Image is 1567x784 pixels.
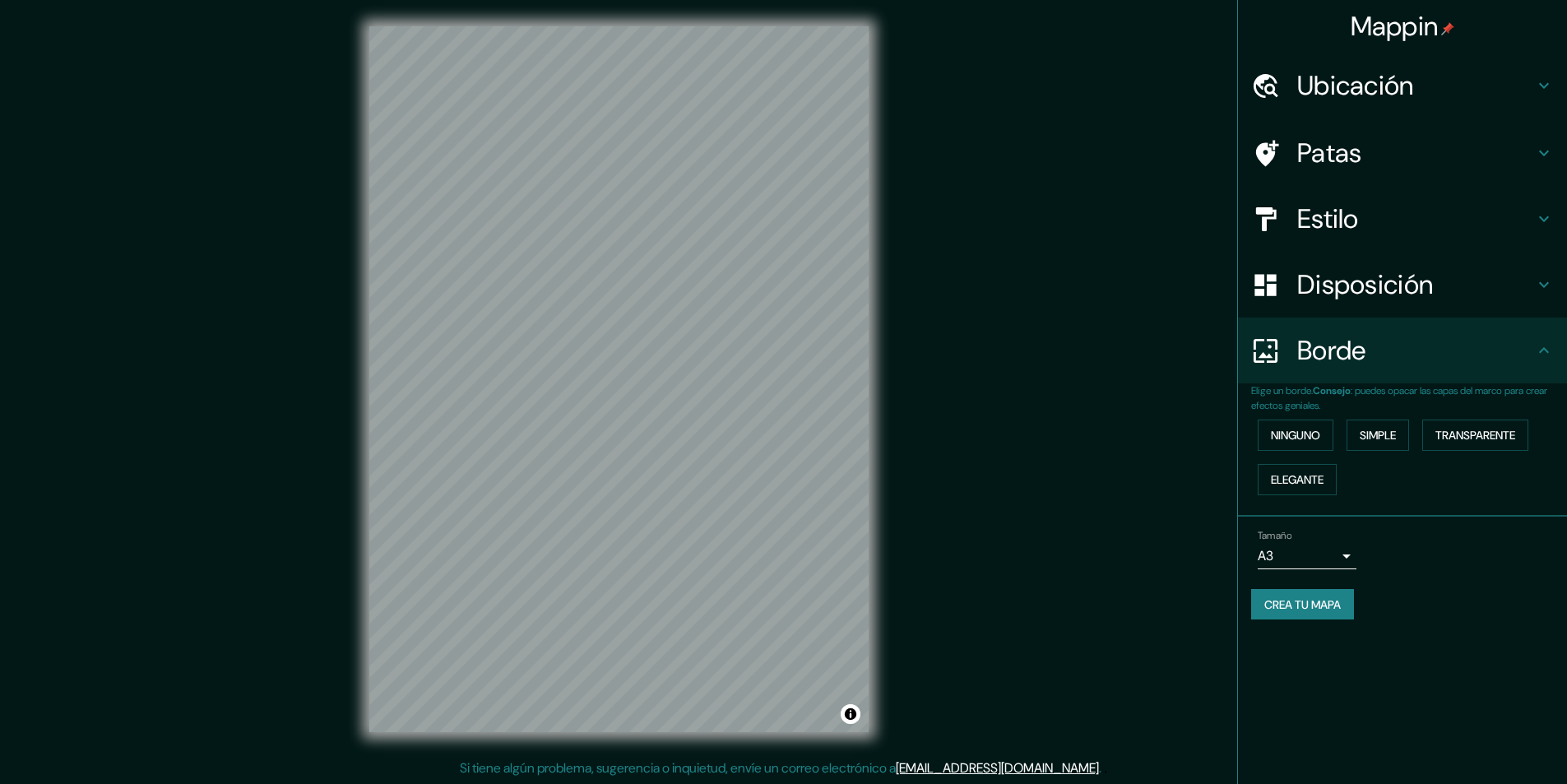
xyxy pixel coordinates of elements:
[1360,428,1396,443] font: Simple
[1258,529,1291,542] font: Tamaño
[1238,318,1567,383] div: Borde
[1264,597,1341,612] font: Crea tu mapa
[1435,428,1515,443] font: Transparente
[1251,384,1547,412] font: : puedes opacar las capas del marco para crear efectos geniales.
[1238,53,1567,118] div: Ubicación
[1238,252,1567,318] div: Disposición
[1258,547,1273,564] font: A3
[1351,9,1439,44] font: Mappin
[896,759,1099,777] a: [EMAIL_ADDRESS][DOMAIN_NAME]
[1104,758,1107,777] font: .
[1099,759,1101,777] font: .
[1421,720,1549,766] iframe: Lanzador de widgets de ayuda
[1238,186,1567,252] div: Estilo
[841,704,860,724] button: Activar o desactivar atribución
[1297,68,1414,103] font: Ubicación
[1251,384,1313,397] font: Elige un borde.
[1258,543,1356,569] div: A3
[1238,120,1567,186] div: Patas
[1101,758,1104,777] font: .
[1297,136,1362,170] font: Patas
[1347,420,1409,451] button: Simple
[1297,267,1433,302] font: Disposición
[1297,202,1359,236] font: Estilo
[1297,333,1366,368] font: Borde
[1271,428,1320,443] font: Ninguno
[1258,420,1333,451] button: Ninguno
[369,26,869,732] canvas: Mapa
[1251,589,1354,620] button: Crea tu mapa
[1271,472,1324,487] font: Elegante
[460,759,896,777] font: Si tiene algún problema, sugerencia o inquietud, envíe un correo electrónico a
[1258,464,1337,495] button: Elegante
[1313,384,1351,397] font: Consejo
[1441,22,1454,35] img: pin-icon.png
[1422,420,1528,451] button: Transparente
